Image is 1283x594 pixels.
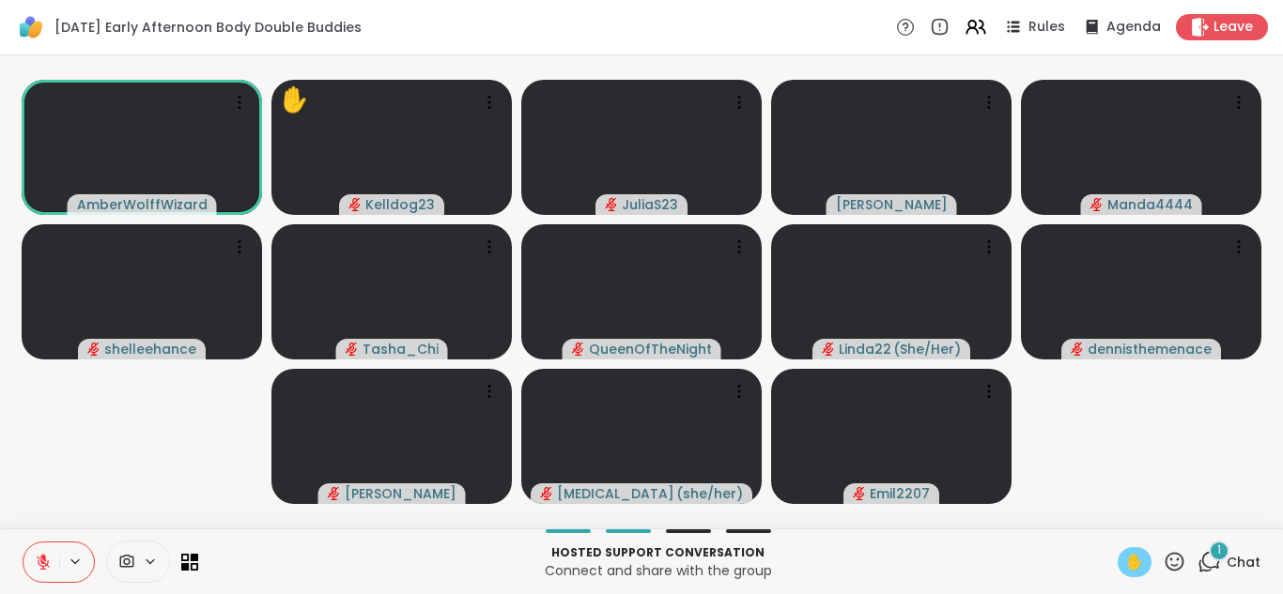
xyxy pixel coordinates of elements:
img: ShareWell Logomark [15,11,47,43]
span: audio-muted [346,343,359,356]
span: [PERSON_NAME] [836,195,948,214]
span: [PERSON_NAME] [345,484,456,503]
span: [DATE] Early Afternoon Body Double Buddies [54,18,362,37]
span: audio-muted [328,487,341,500]
span: audio-muted [87,343,100,356]
p: Connect and share with the group [209,561,1106,580]
span: audio-muted [1090,198,1104,211]
span: Leave [1213,18,1253,37]
span: Emil2207 [870,484,930,503]
p: Hosted support conversation [209,544,1106,561]
span: JuliaS23 [622,195,678,214]
span: audio-muted [605,198,618,211]
span: Linda22 [839,340,891,358]
span: dennisthemenace [1088,340,1212,358]
span: AmberWolffWizard [77,195,208,214]
span: audio-muted [822,343,835,356]
div: ✋ [279,82,309,118]
span: [MEDICAL_DATA] [557,484,674,503]
span: Rules [1028,18,1065,37]
span: Manda4444 [1107,195,1193,214]
span: audio-muted [348,198,362,211]
span: QueenOfTheNight [589,340,712,358]
span: shelleehance [104,340,196,358]
span: 1 [1217,542,1221,558]
span: Agenda [1106,18,1161,37]
span: ( She/Her ) [893,340,961,358]
span: Kelldog23 [365,195,435,214]
span: ✋ [1125,551,1144,573]
span: audio-muted [572,343,585,356]
span: Chat [1227,553,1260,571]
span: ( she/her ) [676,484,743,503]
span: audio-muted [1071,343,1084,356]
span: audio-muted [540,487,553,500]
span: audio-muted [853,487,866,500]
span: Tasha_Chi [363,340,439,358]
